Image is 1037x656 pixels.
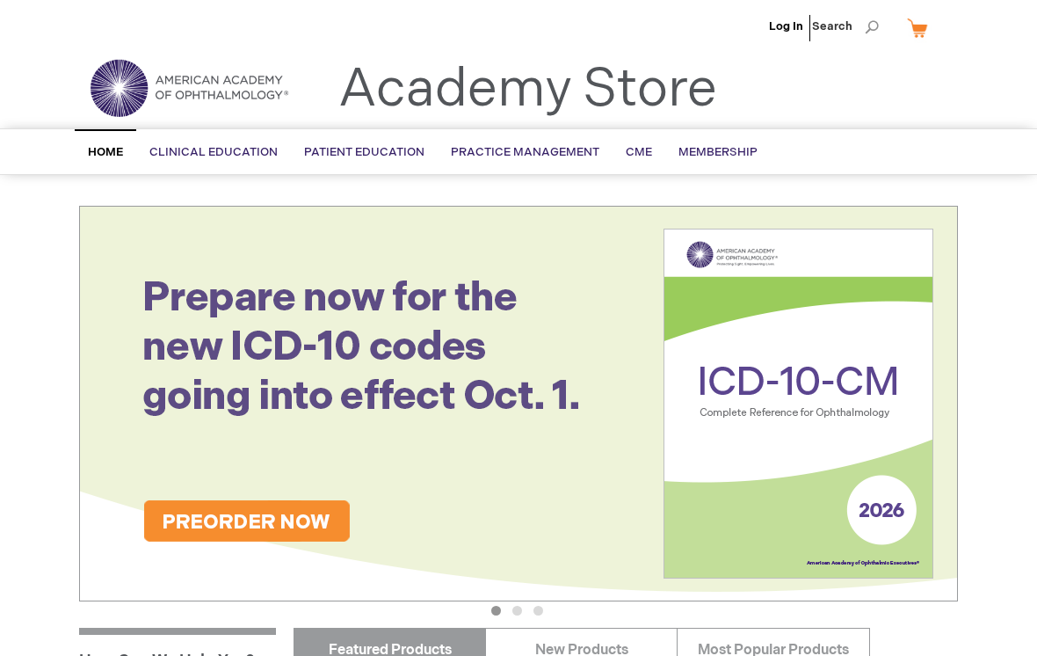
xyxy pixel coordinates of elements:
span: Search [812,9,879,44]
span: Clinical Education [149,145,278,159]
a: Log In [769,19,803,33]
button: 1 of 3 [491,606,501,616]
span: Membership [678,145,758,159]
button: 3 of 3 [533,606,543,616]
span: Patient Education [304,145,424,159]
span: CME [626,145,652,159]
span: Home [88,145,123,159]
a: Academy Store [338,58,717,121]
button: 2 of 3 [512,606,522,616]
span: Practice Management [451,145,599,159]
